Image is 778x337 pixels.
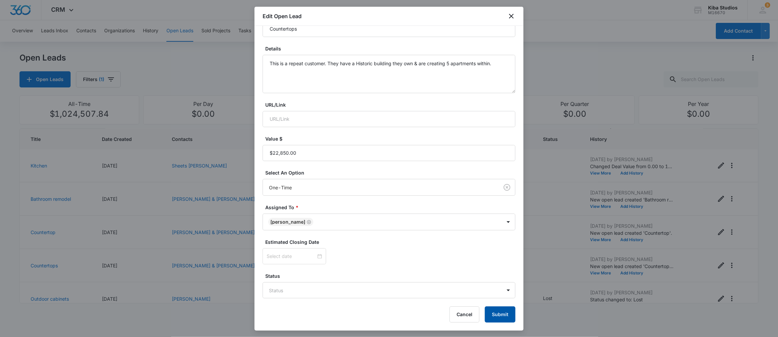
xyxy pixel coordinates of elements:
[265,204,518,211] label: Assigned To
[265,238,518,246] label: Estimated Closing Date
[263,55,515,93] textarea: This is a repeat customer. They have a Historic building they own & are creating 5 apartments wit...
[265,272,518,279] label: Status
[265,135,518,142] label: Value $
[263,111,515,127] input: URL/Link
[263,21,515,37] input: Title
[485,306,515,323] button: Submit
[305,220,311,224] div: Remove Molly Deutsch
[265,101,518,108] label: URL/Link
[263,145,515,161] input: Value $
[502,182,512,193] button: Clear
[265,169,518,176] label: Select An Option
[267,253,316,260] input: Select date
[270,220,305,224] div: [PERSON_NAME]
[507,12,515,20] button: close
[265,45,518,52] label: Details
[263,12,302,20] h1: Edit Open Lead
[450,306,479,323] button: Cancel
